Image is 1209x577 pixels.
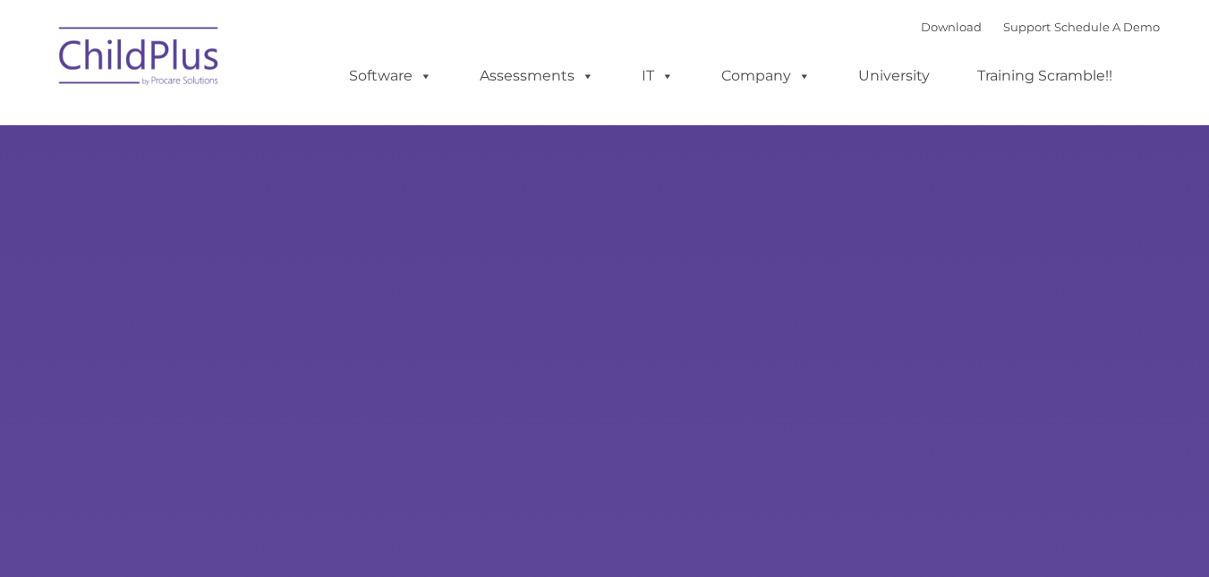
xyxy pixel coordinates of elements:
[959,58,1130,94] a: Training Scramble!!
[703,58,829,94] a: Company
[624,58,692,94] a: IT
[921,20,1160,34] font: |
[1054,20,1160,34] a: Schedule A Demo
[50,14,229,104] img: ChildPlus by Procare Solutions
[840,58,948,94] a: University
[921,20,982,34] a: Download
[462,58,612,94] a: Assessments
[1003,20,1051,34] a: Support
[331,58,450,94] a: Software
